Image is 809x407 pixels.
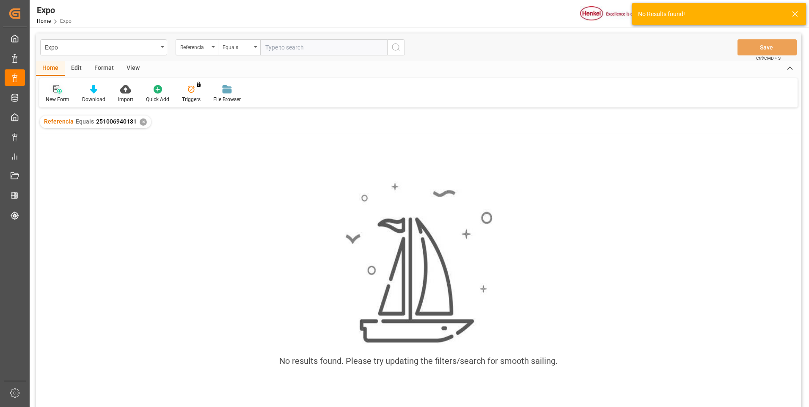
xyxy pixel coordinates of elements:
[65,61,88,76] div: Edit
[387,39,405,55] button: search button
[82,96,105,103] div: Download
[118,96,133,103] div: Import
[344,181,493,344] img: smooth_sailing.jpeg
[737,39,797,55] button: Save
[638,10,784,19] div: No Results found!
[45,41,158,52] div: Expo
[36,61,65,76] div: Home
[180,41,209,51] div: Referencia
[120,61,146,76] div: View
[146,96,169,103] div: Quick Add
[37,18,51,24] a: Home
[756,55,781,61] span: Ctrl/CMD + S
[96,118,137,125] span: 251006940131
[88,61,120,76] div: Format
[260,39,387,55] input: Type to search
[279,355,558,367] div: No results found. Please try updating the filters/search for smooth sailing.
[213,96,241,103] div: File Browser
[218,39,260,55] button: open menu
[44,118,74,125] span: Referencia
[176,39,218,55] button: open menu
[76,118,94,125] span: Equals
[580,6,651,21] img: Henkel%20logo.jpg_1689854090.jpg
[223,41,251,51] div: Equals
[40,39,167,55] button: open menu
[140,118,147,126] div: ✕
[46,96,69,103] div: New Form
[37,4,72,16] div: Expo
